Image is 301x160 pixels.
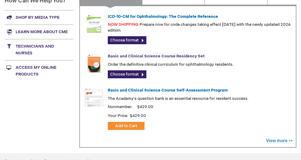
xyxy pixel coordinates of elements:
[85,54,103,72] img: 02850963u_47.png
[115,123,137,128] span: Add to Cart
[108,113,128,118] strong: Your Price:
[5,60,73,81] a: Access My Online Products
[108,36,146,44] a: Choose format
[5,25,73,39] a: Learn more about CME
[108,70,146,78] a: Choose format
[108,88,228,93] a: Basic and Clinical Science Course Self-Assessment Program
[108,62,291,68] p: Order the definitive clinical curriculum for ophthalmology residents.
[85,88,103,107] img: bcscself_20.jpg
[129,113,147,118] span: $429.00
[136,104,154,109] span: $429.00
[5,39,73,60] a: Technicians and nurses
[108,22,140,27] font: NOW SHIPPING:
[108,54,205,59] a: Basic and Clinical Science Course Residency Set
[108,14,218,19] a: ICD-10-CM for Ophthalmology: The Complete Reference
[266,138,293,143] a: View more >>
[108,96,291,102] p: The Academy's question bank is an essential resource for resident success.
[85,14,103,33] img: 0120008u_42.png
[108,103,133,111] strong: Nonmember:
[108,22,291,33] p: Prepare now for code changes taking effect [DATE] with the newly updated 2026 edition.
[5,10,73,25] a: Shop by media type
[108,122,145,130] button: Add to Cart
